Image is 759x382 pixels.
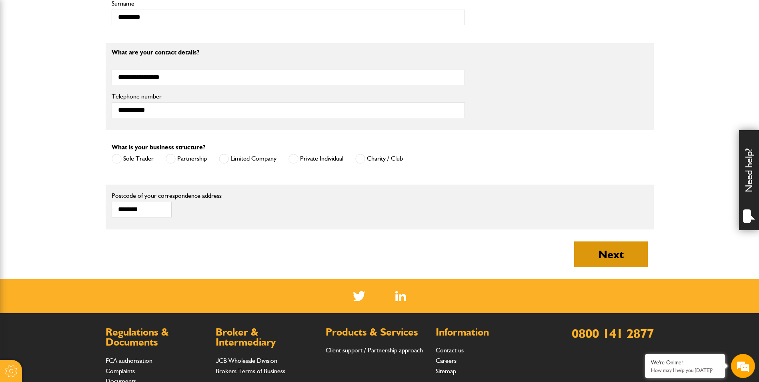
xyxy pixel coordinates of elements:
label: Charity / Club [355,154,403,164]
h2: Regulations & Documents [106,327,208,348]
div: Minimize live chat window [131,4,150,23]
h2: Broker & Intermediary [216,327,318,348]
img: Linked In [395,291,406,301]
label: Sole Trader [112,154,154,164]
label: Limited Company [219,154,276,164]
a: Contact us [436,346,464,354]
a: 0800 141 2877 [572,326,654,341]
h2: Products & Services [326,327,428,338]
a: Complaints [106,367,135,375]
p: How may I help you today? [651,367,719,373]
div: Chat with us now [42,45,134,55]
button: Next [574,241,648,267]
a: Sitemap [436,367,456,375]
input: Enter your last name [10,74,146,92]
a: Client support / Partnership approach [326,346,423,354]
a: Careers [436,357,457,364]
label: Telephone number [112,93,465,100]
a: LinkedIn [395,291,406,301]
label: Surname [112,0,465,7]
h2: Information [436,327,538,338]
input: Enter your email address [10,98,146,115]
a: JCB Wholesale Division [216,357,277,364]
label: Postcode of your correspondence address [112,193,234,199]
p: What are your contact details? [112,49,465,56]
a: Brokers Terms of Business [216,367,285,375]
a: FCA authorisation [106,357,152,364]
input: Enter your phone number [10,121,146,139]
label: Partnership [166,154,207,164]
div: We're Online! [651,359,719,366]
div: Need help? [739,130,759,230]
label: Private Individual [288,154,343,164]
em: Start Chat [109,247,145,257]
img: d_20077148190_company_1631870298795_20077148190 [14,44,34,56]
img: Twitter [353,291,365,301]
label: What is your business structure? [112,144,205,151]
textarea: Type your message and hit 'Enter' [10,145,146,240]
